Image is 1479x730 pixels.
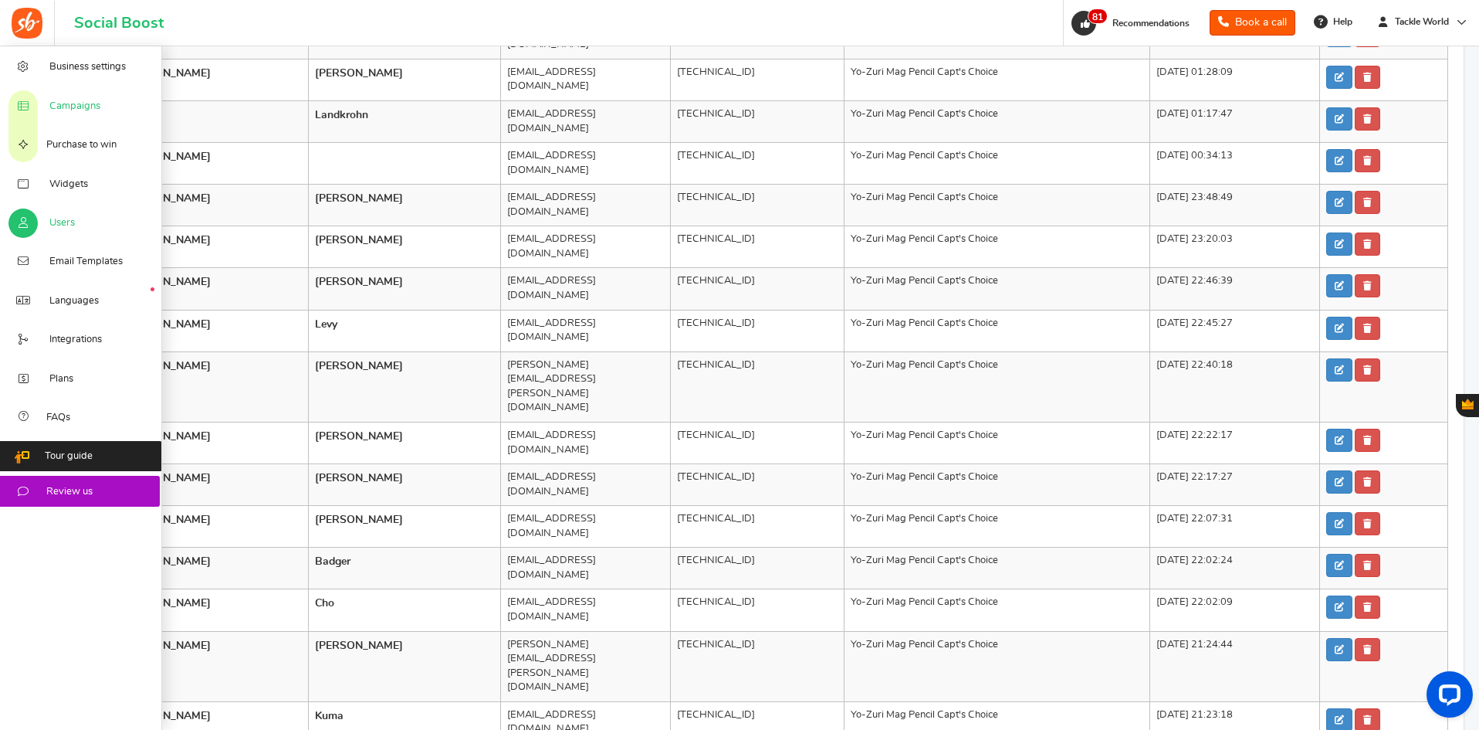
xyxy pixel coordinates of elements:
i: Delete user [1363,645,1372,654]
td: [TECHNICAL_ID] [671,226,844,268]
td: [PERSON_NAME][EMAIL_ADDRESS][PERSON_NAME][DOMAIN_NAME] [501,631,671,701]
i: Delete user [1363,715,1372,725]
i: Delete user [1363,281,1372,290]
b: [PERSON_NAME] [123,68,211,79]
td: Yo-Zuri Mag Pencil Capt's Choice [844,143,1149,185]
b: [PERSON_NAME] [123,319,211,330]
b: Landkrohn [315,110,368,121]
td: [TECHNICAL_ID] [671,59,844,100]
i: Delete user [1363,519,1372,528]
i: Delete user [1363,73,1372,82]
span: Plans [49,372,73,386]
span: Campaigns [49,100,100,114]
b: [PERSON_NAME] [123,711,211,722]
td: [TECHNICAL_ID] [671,100,844,142]
td: [DATE] 01:17:47 [1149,100,1320,142]
h1: Social Boost [74,15,164,32]
i: Delete user [1363,477,1372,487]
a: Edit user [1326,554,1352,577]
b: [PERSON_NAME] [123,640,211,651]
b: [PERSON_NAME] [315,640,403,651]
td: [EMAIL_ADDRESS][DOMAIN_NAME] [501,226,671,268]
td: Yo-Zuri Mag Pencil Capt's Choice [844,185,1149,226]
td: [TECHNICAL_ID] [671,185,844,226]
span: Tour guide [45,450,93,463]
td: [EMAIL_ADDRESS][DOMAIN_NAME] [501,100,671,142]
span: Purchase to win [46,138,117,152]
td: Yo-Zuri Mag Pencil Capt's Choice [844,422,1149,463]
a: Edit user [1326,638,1352,661]
td: [EMAIL_ADDRESS][DOMAIN_NAME] [501,548,671,589]
a: Edit user [1326,191,1352,214]
b: [PERSON_NAME] [123,431,211,442]
i: Delete user [1363,436,1372,445]
a: Edit user [1326,470,1352,494]
button: Gratisfaction [1456,394,1479,417]
a: 81 Recommendations [1070,11,1197,36]
td: Yo-Zuri Mag Pencil Capt's Choice [844,351,1149,422]
td: [TECHNICAL_ID] [671,506,844,548]
td: [DATE] 01:28:09 [1149,59,1320,100]
b: [PERSON_NAME] [123,193,211,204]
td: [DATE] 22:02:09 [1149,589,1320,631]
b: [PERSON_NAME] [123,598,211,609]
td: [DATE] 22:17:27 [1149,464,1320,506]
a: Edit user [1326,107,1352,131]
a: Edit user [1326,358,1352,382]
a: Edit user [1326,233,1352,256]
i: Delete user [1363,239,1372,249]
td: [DATE] 22:45:27 [1149,310,1320,351]
td: [EMAIL_ADDRESS][DOMAIN_NAME] [501,422,671,463]
a: Edit user [1326,317,1352,340]
td: Yo-Zuri Mag Pencil Capt's Choice [844,226,1149,268]
b: Badger [315,556,350,567]
i: Delete user [1363,561,1372,570]
i: Delete user [1363,198,1372,207]
td: Yo-Zuri Mag Pencil Capt's Choice [844,100,1149,142]
span: Integrations [49,333,102,347]
a: Book a call [1210,10,1295,36]
b: [PERSON_NAME] [123,151,211,162]
a: Edit user [1326,149,1352,172]
td: [DATE] 22:02:24 [1149,548,1320,589]
a: Edit user [1326,429,1352,452]
td: Yo-Zuri Mag Pencil Capt's Choice [844,506,1149,548]
span: Languages [49,294,99,308]
span: 81 [1088,8,1108,24]
b: [PERSON_NAME] [315,431,403,442]
i: Delete user [1363,156,1372,165]
td: [DATE] 22:22:17 [1149,422,1320,463]
a: Help [1308,9,1360,34]
td: [PERSON_NAME][EMAIL_ADDRESS][PERSON_NAME][DOMAIN_NAME] [501,351,671,422]
b: [PERSON_NAME] [315,193,403,204]
td: Yo-Zuri Mag Pencil Capt's Choice [844,548,1149,589]
b: Cho [315,598,334,609]
a: Edit user [1326,512,1352,535]
td: [TECHNICAL_ID] [671,268,844,310]
b: [PERSON_NAME] [123,361,211,372]
a: Edit user [1326,596,1352,619]
td: [EMAIL_ADDRESS][DOMAIN_NAME] [501,589,671,631]
span: FAQs [46,411,70,425]
i: Delete user [1363,114,1372,124]
em: New [151,287,154,291]
td: [TECHNICAL_ID] [671,422,844,463]
b: [PERSON_NAME] [123,277,211,287]
b: [PERSON_NAME] [123,556,211,567]
td: [EMAIL_ADDRESS][DOMAIN_NAME] [501,143,671,185]
span: Review us [46,485,93,499]
i: Delete user [1363,365,1372,375]
td: [DATE] 22:46:39 [1149,268,1320,310]
iframe: LiveChat chat widget [1414,665,1479,730]
a: Edit user [1326,274,1352,297]
b: Levy [315,319,337,330]
span: Widgets [49,178,88,192]
td: Yo-Zuri Mag Pencil Capt's Choice [844,589,1149,631]
b: [PERSON_NAME] [123,235,211,246]
td: [EMAIL_ADDRESS][DOMAIN_NAME] [501,59,671,100]
td: [TECHNICAL_ID] [671,143,844,185]
td: [DATE] 23:20:03 [1149,226,1320,268]
span: Help [1329,15,1352,29]
b: [PERSON_NAME] [123,514,211,525]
